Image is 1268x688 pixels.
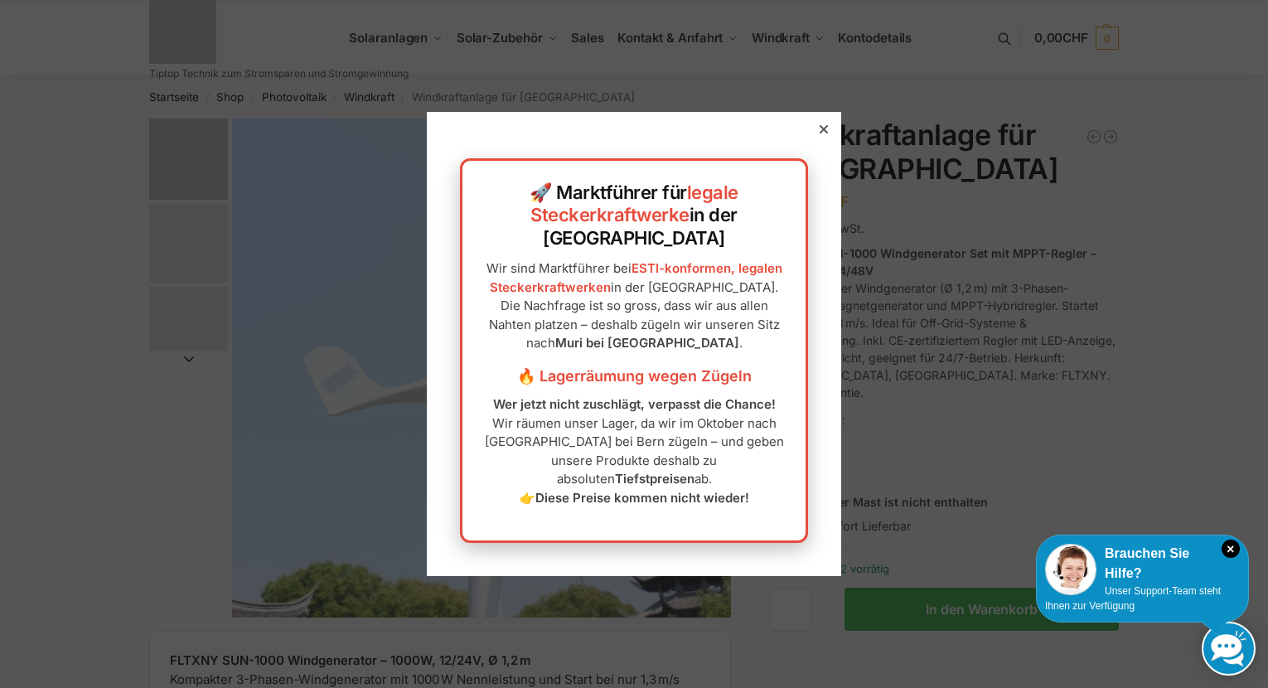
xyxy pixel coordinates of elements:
[493,396,776,412] strong: Wer jetzt nicht zuschlägt, verpasst die Chance!
[1045,544,1096,595] img: Customer service
[1045,585,1221,612] span: Unser Support-Team steht Ihnen zur Verfügung
[479,259,789,353] p: Wir sind Marktführer bei in der [GEOGRAPHIC_DATA]. Die Nachfrage ist so gross, dass wir aus allen...
[490,260,782,295] a: ESTI-konformen, legalen Steckerkraftwerken
[535,490,749,506] strong: Diese Preise kommen nicht wieder!
[479,182,789,250] h2: 🚀 Marktführer für in der [GEOGRAPHIC_DATA]
[1045,544,1240,584] div: Brauchen Sie Hilfe?
[479,366,789,387] h3: 🔥 Lagerräumung wegen Zügeln
[615,471,694,487] strong: Tiefstpreisen
[530,182,738,226] a: legale Steckerkraftwerke
[555,335,739,351] strong: Muri bei [GEOGRAPHIC_DATA]
[479,395,789,507] p: Wir räumen unser Lager, da wir im Oktober nach [GEOGRAPHIC_DATA] bei Bern zügeln – und geben unse...
[1222,540,1240,558] i: Schließen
